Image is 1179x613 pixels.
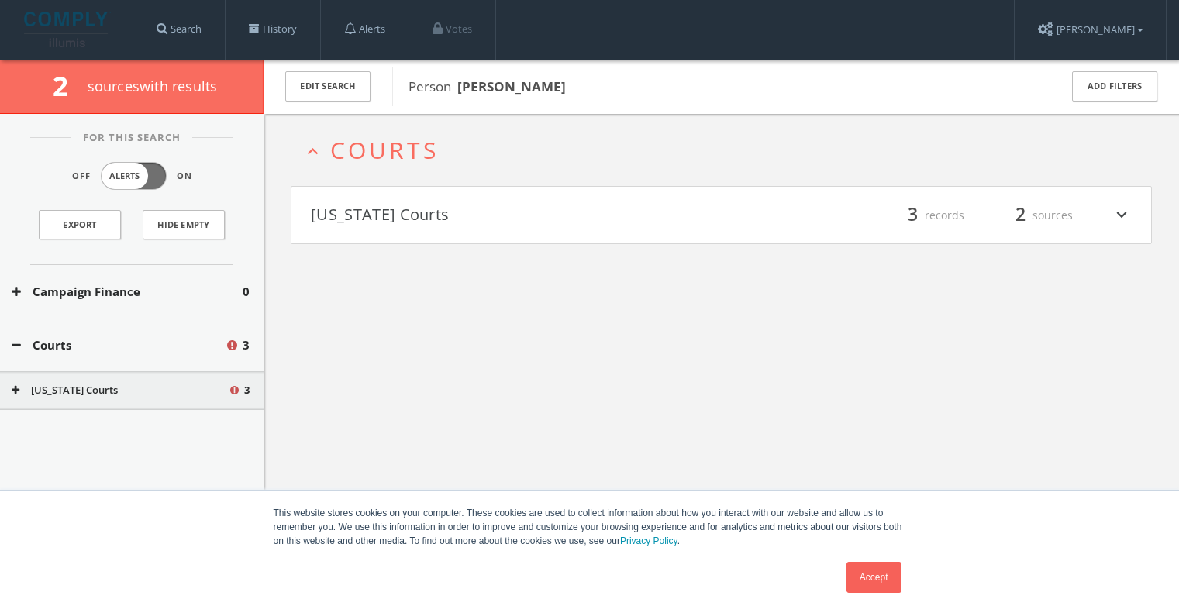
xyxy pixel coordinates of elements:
[980,202,1073,229] div: sources
[302,137,1152,163] button: expand_lessCourts
[274,506,906,548] p: This website stores cookies on your computer. These cookies are used to collect information about...
[53,67,81,104] span: 2
[72,170,91,183] span: Off
[311,202,722,229] button: [US_STATE] Courts
[71,130,192,146] span: For This Search
[244,383,250,398] span: 3
[243,283,250,301] span: 0
[1008,201,1032,229] span: 2
[285,71,371,102] button: Edit Search
[409,77,566,95] span: Person
[12,336,225,354] button: Courts
[243,336,250,354] span: 3
[457,77,566,95] b: [PERSON_NAME]
[1112,202,1132,229] i: expand_more
[302,141,323,162] i: expand_less
[143,210,225,239] button: Hide Empty
[39,210,121,239] a: Export
[88,77,218,95] span: source s with results
[846,562,901,593] a: Accept
[177,170,192,183] span: On
[1072,71,1157,102] button: Add Filters
[901,201,925,229] span: 3
[12,383,228,398] button: [US_STATE] Courts
[24,12,111,47] img: illumis
[12,283,243,301] button: Campaign Finance
[330,134,439,166] span: Courts
[620,536,677,546] a: Privacy Policy
[871,202,964,229] div: records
